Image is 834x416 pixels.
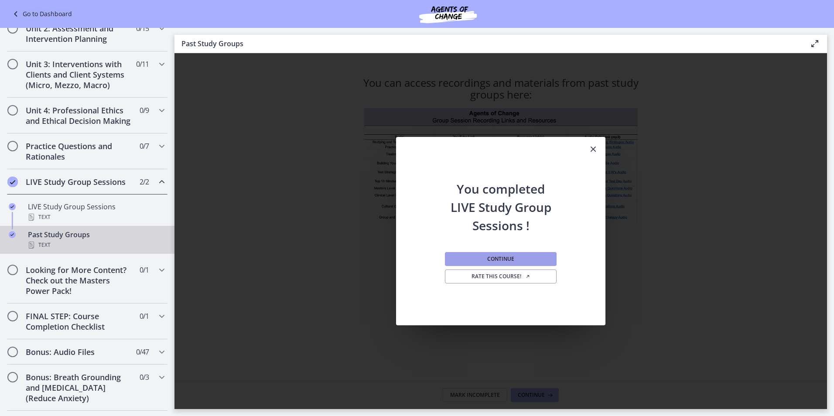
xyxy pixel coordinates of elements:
span: 0 / 7 [140,141,149,151]
span: 0 / 3 [140,372,149,382]
div: LIVE Study Group Sessions [28,201,164,222]
span: 0 / 9 [140,105,149,116]
h3: Past Study Groups [181,38,796,49]
span: 0 / 11 [136,59,149,69]
h2: Unit 3: Interventions with Clients and Client Systems (Micro, Mezzo, Macro) [26,59,132,90]
h2: Bonus: Audio Files [26,347,132,357]
button: Continue [445,252,557,266]
h2: Unit 4: Professional Ethics and Ethical Decision Making [26,105,132,126]
h2: Bonus: Breath Grounding and [MEDICAL_DATA] (Reduce Anxiety) [26,372,132,403]
a: Go to Dashboard [10,9,72,19]
h2: Looking for More Content? Check out the Masters Power Pack! [26,265,132,296]
a: Rate this course! Opens in a new window [445,269,557,283]
i: Completed [7,177,18,187]
h2: Unit 2: Assessment and Intervention Planning [26,23,132,44]
span: 0 / 15 [136,23,149,34]
i: Completed [9,231,16,238]
i: Completed [9,203,16,210]
h2: FINAL STEP: Course Completion Checklist [26,311,132,332]
span: 0 / 1 [140,311,149,321]
button: Close [581,137,605,162]
i: Opens in a new window [525,274,530,279]
img: Agents of Change [396,3,500,24]
h2: You completed LIVE Study Group Sessions ! [443,162,558,235]
div: Text [28,240,164,250]
span: Rate this course! [472,273,530,280]
div: Text [28,212,164,222]
div: Past Study Groups [28,229,164,250]
h2: LIVE Study Group Sessions [26,177,132,187]
span: 2 / 2 [140,177,149,187]
h2: Practice Questions and Rationales [26,141,132,162]
span: 0 / 47 [136,347,149,357]
span: Continue [487,256,514,263]
span: 0 / 1 [140,265,149,275]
